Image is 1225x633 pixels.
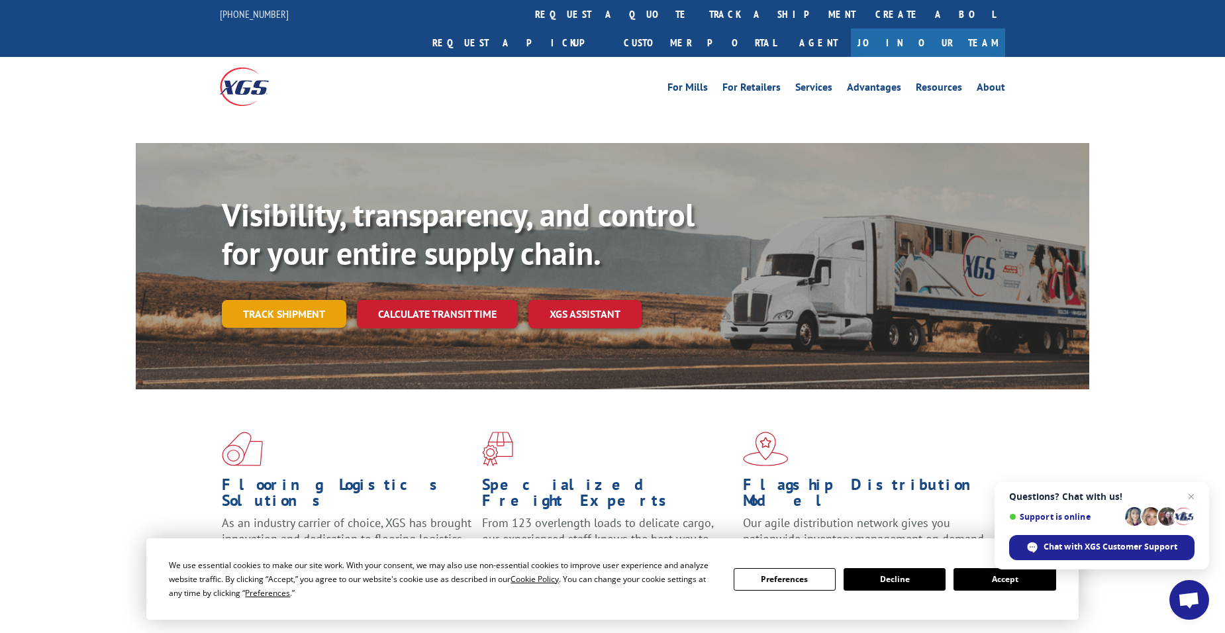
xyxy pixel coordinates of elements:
[222,432,263,466] img: xgs-icon-total-supply-chain-intelligence-red
[954,568,1055,591] button: Accept
[482,432,513,466] img: xgs-icon-focused-on-flooring-red
[245,587,290,599] span: Preferences
[851,28,1005,57] a: Join Our Team
[146,538,1079,620] div: Cookie Consent Prompt
[786,28,851,57] a: Agent
[482,477,732,515] h1: Specialized Freight Experts
[511,573,559,585] span: Cookie Policy
[169,558,717,600] div: We use essential cookies to make our site work. With your consent, we may also use non-essential ...
[977,82,1005,97] a: About
[222,477,472,515] h1: Flooring Logistics Solutions
[795,82,832,97] a: Services
[722,82,781,97] a: For Retailers
[743,432,789,466] img: xgs-icon-flagship-distribution-model-red
[916,82,962,97] a: Resources
[743,515,987,546] span: Our agile distribution network gives you nationwide inventory management on demand.
[222,515,471,562] span: As an industry carrier of choice, XGS has brought innovation and dedication to flooring logistics...
[422,28,614,57] a: Request a pickup
[847,82,901,97] a: Advantages
[222,300,346,328] a: Track shipment
[667,82,708,97] a: For Mills
[482,515,732,574] p: From 123 overlength loads to delicate cargo, our experienced staff knows the best way to move you...
[1009,491,1195,502] span: Questions? Chat with us!
[614,28,786,57] a: Customer Portal
[222,194,695,273] b: Visibility, transparency, and control for your entire supply chain.
[528,300,642,328] a: XGS ASSISTANT
[1044,541,1177,553] span: Chat with XGS Customer Support
[734,568,836,591] button: Preferences
[844,568,946,591] button: Decline
[743,477,993,515] h1: Flagship Distribution Model
[357,300,518,328] a: Calculate transit time
[220,7,289,21] a: [PHONE_NUMBER]
[1009,535,1195,560] div: Chat with XGS Customer Support
[1183,489,1199,505] span: Close chat
[1169,580,1209,620] div: Open chat
[1009,512,1120,522] span: Support is online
